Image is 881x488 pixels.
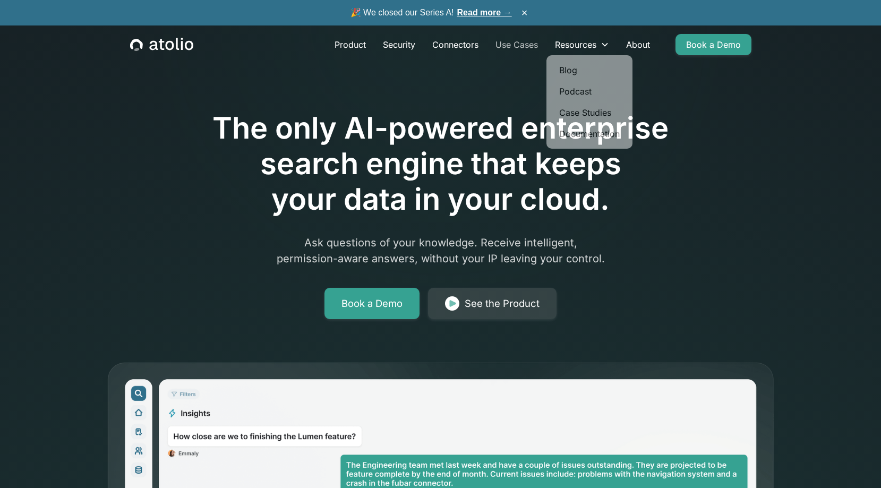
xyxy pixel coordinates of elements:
[350,6,512,19] span: 🎉 We closed our Series A!
[169,110,713,218] h1: The only AI-powered enterprise search engine that keeps your data in your cloud.
[546,34,618,55] div: Resources
[675,34,751,55] a: Book a Demo
[551,81,628,102] a: Podcast
[424,34,487,55] a: Connectors
[324,288,420,320] a: Book a Demo
[551,102,628,123] a: Case Studies
[237,235,645,267] p: Ask questions of your knowledge. Receive intelligent, permission-aware answers, without your IP l...
[428,288,557,320] a: See the Product
[457,8,512,17] a: Read more →
[465,296,540,311] div: See the Product
[518,7,531,19] button: ×
[326,34,374,55] a: Product
[546,55,632,149] nav: Resources
[130,38,193,52] a: home
[374,34,424,55] a: Security
[828,437,881,488] iframe: Chat Widget
[551,59,628,81] a: Blog
[551,123,628,144] a: Documentation
[555,38,596,51] div: Resources
[618,34,658,55] a: About
[487,34,546,55] a: Use Cases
